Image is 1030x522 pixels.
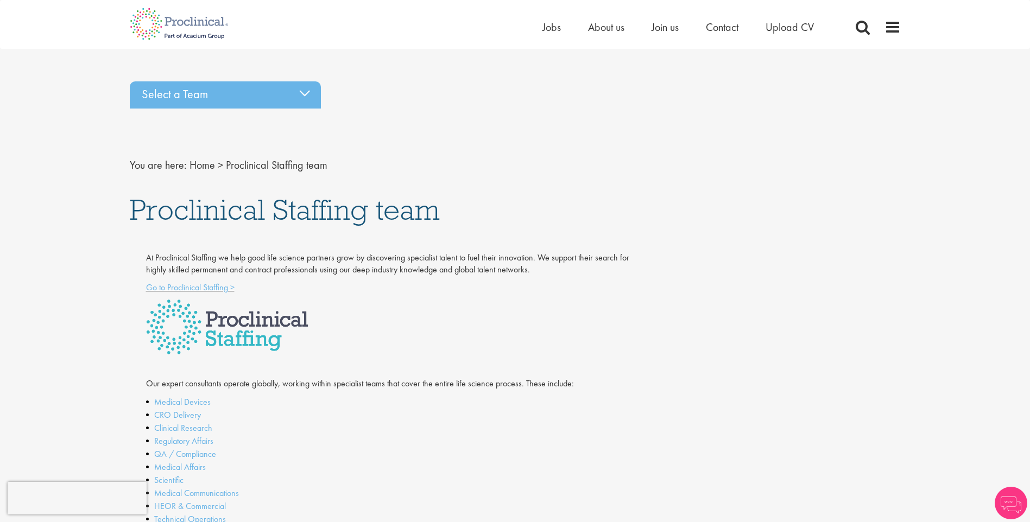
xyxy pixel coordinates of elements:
a: QA / Compliance [154,448,216,460]
a: Jobs [542,20,561,34]
a: Go to Proclinical Staffing > [146,282,235,293]
img: Chatbot [995,487,1027,519]
a: HEOR & Commercial [154,500,226,512]
span: > [218,158,223,172]
span: Proclinical Staffing team [226,158,327,172]
img: Proclinical Staffing [146,300,308,354]
a: About us [588,20,624,34]
a: breadcrumb link [189,158,215,172]
p: At Proclinical Staffing we help good life science partners grow by discovering specialist talent ... [146,252,633,277]
a: Clinical Research [154,422,212,434]
div: Select a Team [130,81,321,109]
iframe: reCAPTCHA [8,482,147,514]
a: Upload CV [766,20,814,34]
a: CRO Delivery [154,409,201,421]
a: Contact [706,20,738,34]
span: You are here: [130,158,187,172]
a: Medical Devices [154,396,211,408]
a: Medical Communications [154,487,239,499]
p: Our expert consultants operate globally, working within specialist teams that cover the entire li... [146,378,633,390]
a: Scientific [154,474,184,486]
a: Regulatory Affairs [154,435,213,447]
a: Medical Affairs [154,461,206,473]
span: Proclinical Staffing team [130,191,440,228]
a: Join us [652,20,679,34]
